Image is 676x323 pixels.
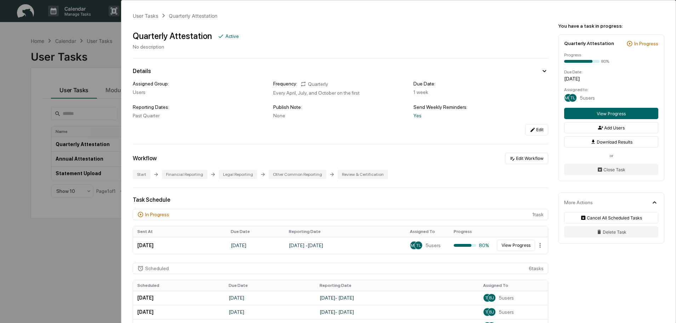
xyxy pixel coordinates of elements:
div: Progress [564,52,658,57]
span: BJ [489,310,494,314]
th: Due Date [224,280,316,291]
div: 6 task s [133,263,548,274]
div: Reporting Dates: [133,104,268,110]
div: More Actions [564,200,593,205]
span: TL [485,310,490,314]
iframe: Open customer support [653,300,672,319]
td: [DATE] [133,291,224,305]
div: Yes [413,113,548,118]
button: Edit [525,124,548,135]
div: 1 week [413,89,548,95]
div: 80% [601,59,609,64]
span: 5 users [425,243,441,248]
div: Publish Note: [273,104,408,110]
div: No description [133,44,239,50]
div: Details [133,68,151,74]
div: Frequency: [273,81,297,87]
span: 5 users [499,309,514,315]
td: [DATE] [133,305,224,319]
td: [DATE] [133,237,227,254]
div: Scheduled [145,266,169,271]
div: Start [133,170,150,179]
td: [DATE] [224,291,316,305]
span: 5 users [499,295,514,301]
td: [DATE] - [DATE] [315,305,479,319]
th: Sent At [133,226,227,237]
div: Workflow [133,155,157,162]
span: TL [416,243,421,248]
th: Reporting Date [315,280,479,291]
th: Assigned To [406,226,449,237]
td: [DATE] [224,305,316,319]
td: [DATE] - [DATE] [285,237,406,254]
div: or [564,153,658,158]
div: Quarterly [300,81,328,87]
div: Quarterly Attestation [564,40,614,46]
div: Users [133,89,268,95]
div: Review & Certification [338,170,388,179]
button: Download Results [564,136,658,147]
div: Send Weekly Reminders: [413,104,548,110]
div: Assigned Group: [133,81,268,87]
button: View Progress [564,108,658,119]
span: TL [571,95,575,100]
div: Past Quarter [133,113,268,118]
div: You have a task in progress: [558,23,664,29]
th: Assigned To [479,280,548,291]
div: Quarterly Attestation [169,13,217,19]
div: [DATE] [564,76,658,82]
div: None [273,113,408,118]
div: Task Schedule [133,196,548,203]
div: Financial Reporting [162,170,207,179]
div: 80% [454,243,489,248]
div: Legal Reporting [219,170,257,179]
div: Every April, July, and October on the first [273,90,408,96]
button: Add Users [564,122,658,133]
div: Other Common Reporting [269,170,326,179]
div: In Progress [145,212,169,217]
span: 5 users [580,95,595,101]
div: Due Date: [413,81,548,87]
div: 1 task [133,209,548,220]
button: Close Task [564,164,658,175]
div: Quarterly Attestation [133,31,212,41]
div: Active [225,33,239,39]
span: MM [411,243,418,248]
button: Cancel All Scheduled Tasks [564,212,658,223]
button: Delete Task [564,226,658,238]
th: Reporting Date [285,226,406,237]
div: Due Date: [564,69,658,74]
th: Due Date [227,226,285,237]
button: Edit Workflow [505,153,548,164]
div: Assigned to: [564,87,658,92]
div: In Progress [634,41,658,46]
td: [DATE] - [DATE] [315,291,479,305]
span: BJ [489,295,494,300]
div: User Tasks [133,13,158,19]
th: Progress [449,226,493,237]
span: MM [565,95,572,100]
td: [DATE] [227,237,285,254]
th: Scheduled [133,280,224,291]
button: View Progress [497,240,535,251]
span: TL [485,295,490,300]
